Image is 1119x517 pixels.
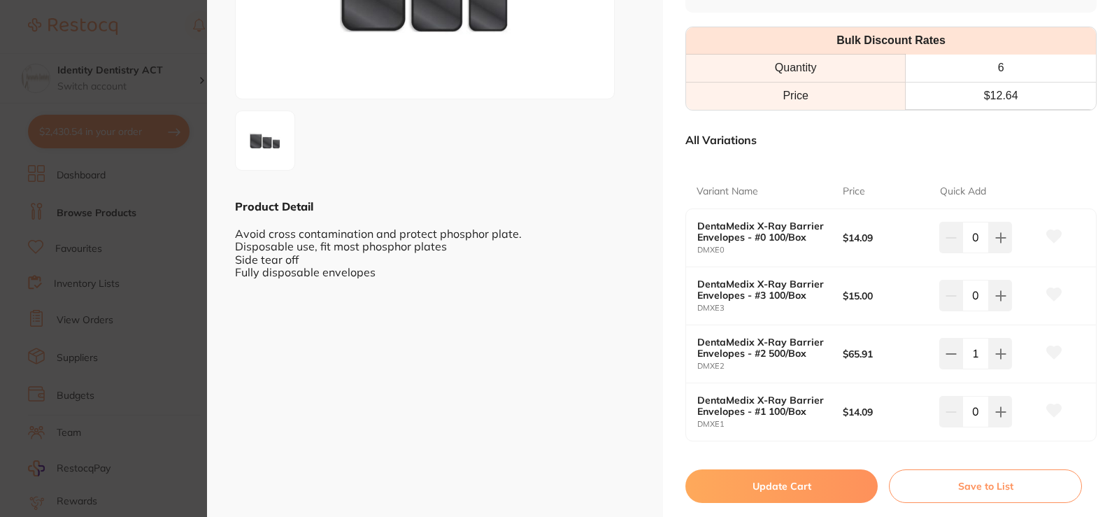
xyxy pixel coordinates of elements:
[697,362,843,371] small: DMXE2
[906,55,1096,82] th: 6
[697,185,758,199] p: Variant Name
[906,82,1096,109] td: $ 12.64
[686,82,906,109] td: Price
[235,199,313,213] b: Product Detail
[697,246,843,255] small: DMXE0
[685,469,878,503] button: Update Cart
[686,27,1096,55] th: Bulk Discount Rates
[697,278,828,301] b: DentaMedix X-Ray Barrier Envelopes - #3 100/Box
[843,406,930,418] b: $14.09
[697,395,828,417] b: DentaMedix X-Ray Barrier Envelopes - #1 100/Box
[889,469,1082,503] button: Save to List
[697,420,843,429] small: DMXE1
[235,214,635,278] div: Avoid cross contamination and protect phosphor plate. Disposable use, fit most phosphor plates Si...
[686,55,906,82] th: Quantity
[843,348,930,360] b: $65.91
[685,133,757,147] p: All Variations
[697,304,843,313] small: DMXE3
[697,337,828,359] b: DentaMedix X-Ray Barrier Envelopes - #2 500/Box
[697,220,828,243] b: DentaMedix X-Ray Barrier Envelopes - #0 100/Box
[843,185,865,199] p: Price
[843,232,930,243] b: $14.09
[240,115,290,166] img: LnBuZw
[843,290,930,302] b: $15.00
[940,185,986,199] p: Quick Add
